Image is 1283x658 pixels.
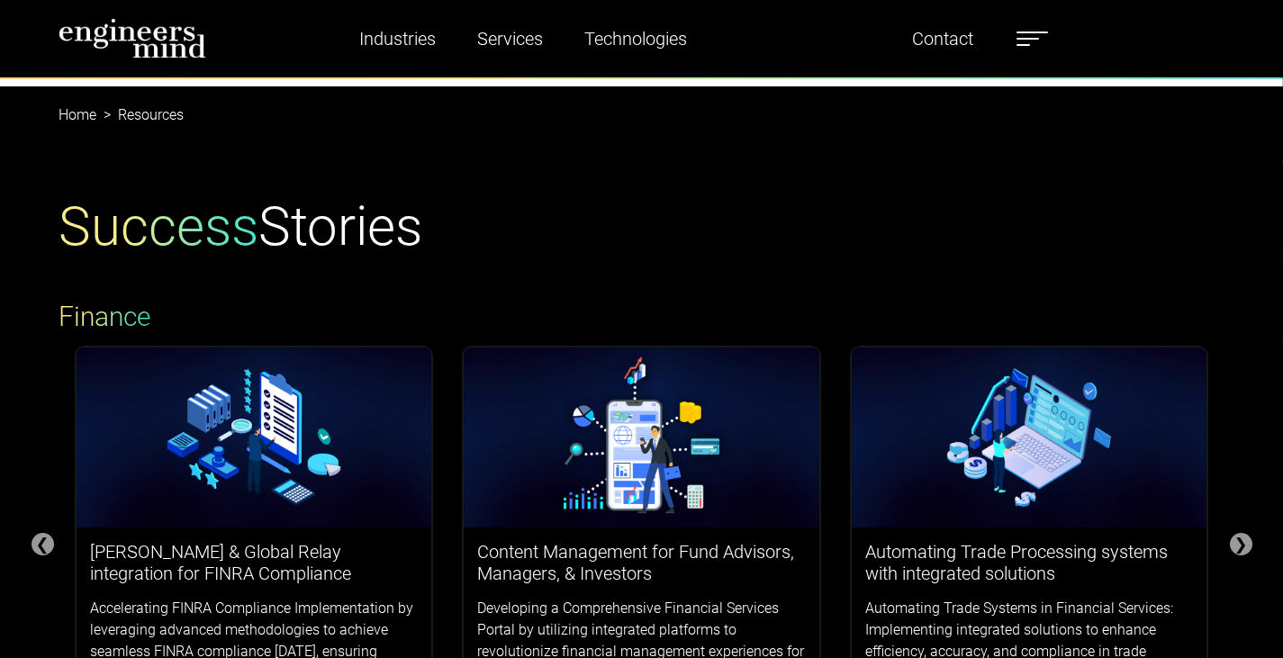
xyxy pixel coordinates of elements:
[464,347,819,527] img: logos
[59,194,422,259] h1: Stories
[59,106,96,123] a: Home
[852,347,1207,527] img: logos
[90,541,419,584] h3: [PERSON_NAME] & Global Relay integration for FINRA Compliance
[32,533,54,555] div: ❮
[1230,533,1252,555] div: ❯
[577,18,694,59] a: Technologies
[865,541,1194,584] h3: Automating Trade Processing systems with integrated solutions
[96,104,184,126] li: Resources
[77,347,432,527] img: logos
[470,18,550,59] a: Services
[59,86,1225,108] nav: breadcrumb
[905,18,980,59] a: Contact
[477,541,806,584] h3: Content Management for Fund Advisors, Managers, & Investors
[59,18,207,59] img: logo
[352,18,443,59] a: Industries
[59,194,258,258] span: Success
[59,301,151,332] span: Finance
